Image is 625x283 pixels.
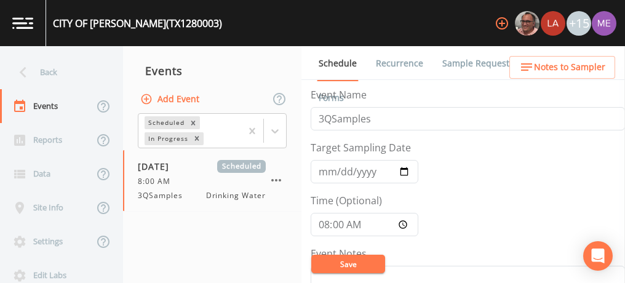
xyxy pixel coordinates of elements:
span: Scheduled [217,160,266,173]
img: cf6e799eed601856facf0d2563d1856d [541,11,565,36]
a: Recurrence [374,46,425,81]
a: Sample Requests [440,46,516,81]
div: Events [123,55,301,86]
a: COC Details [531,46,583,81]
span: 8:00 AM [138,176,178,187]
div: Open Intercom Messenger [583,241,613,271]
div: +15 [567,11,591,36]
div: CITY OF [PERSON_NAME] (TX1280003) [53,16,222,31]
label: Event Name [311,87,367,102]
div: Remove Scheduled [186,116,200,129]
div: Scheduled [145,116,186,129]
div: Lauren Saenz [540,11,566,36]
span: Drinking Water [206,190,266,201]
a: Forms [317,81,346,115]
a: [DATE]Scheduled8:00 AM3QSamplesDrinking Water [123,150,301,212]
span: [DATE] [138,160,178,173]
div: Remove In Progress [190,132,204,145]
div: In Progress [145,132,190,145]
span: Notes to Sampler [534,60,605,75]
a: Schedule [317,46,359,81]
img: logo [12,17,33,29]
button: Notes to Sampler [509,56,615,79]
label: Event Notes [311,246,367,261]
button: Save [311,255,385,273]
img: d4d65db7c401dd99d63b7ad86343d265 [592,11,616,36]
button: Add Event [138,88,204,111]
div: Mike Franklin [514,11,540,36]
img: e2d790fa78825a4bb76dcb6ab311d44c [515,11,539,36]
span: 3QSamples [138,190,190,201]
label: Time (Optional) [311,193,382,208]
label: Target Sampling Date [311,140,411,155]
